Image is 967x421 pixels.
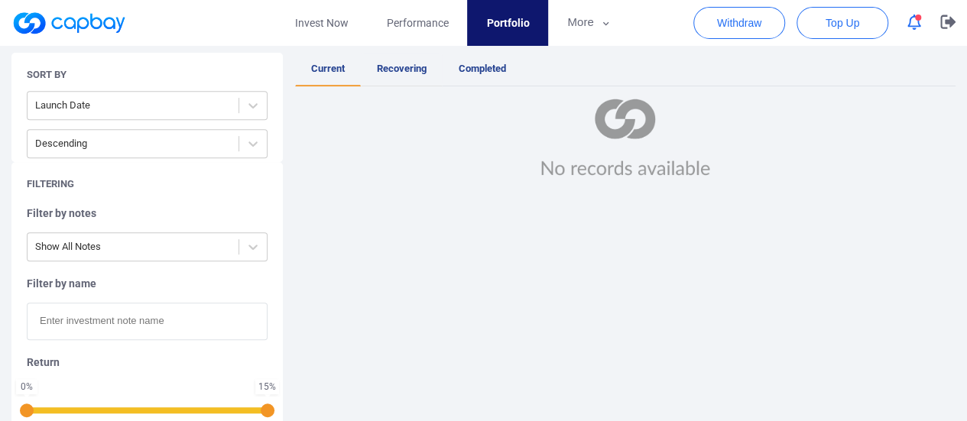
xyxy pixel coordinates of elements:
[258,382,276,391] div: 15 %
[27,277,268,290] h5: Filter by name
[486,15,529,31] span: Portfolio
[386,15,448,31] span: Performance
[19,382,34,391] div: 0 %
[27,177,74,191] h5: Filtering
[27,206,268,220] h5: Filter by notes
[27,303,268,340] input: Enter investment note name
[377,63,427,74] span: Recovering
[27,68,67,82] h5: Sort By
[27,355,268,369] h5: Return
[311,63,345,74] span: Current
[797,7,888,39] button: Top Up
[526,99,724,177] img: noRecord
[826,15,859,31] span: Top Up
[693,7,785,39] button: Withdraw
[459,63,506,74] span: Completed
